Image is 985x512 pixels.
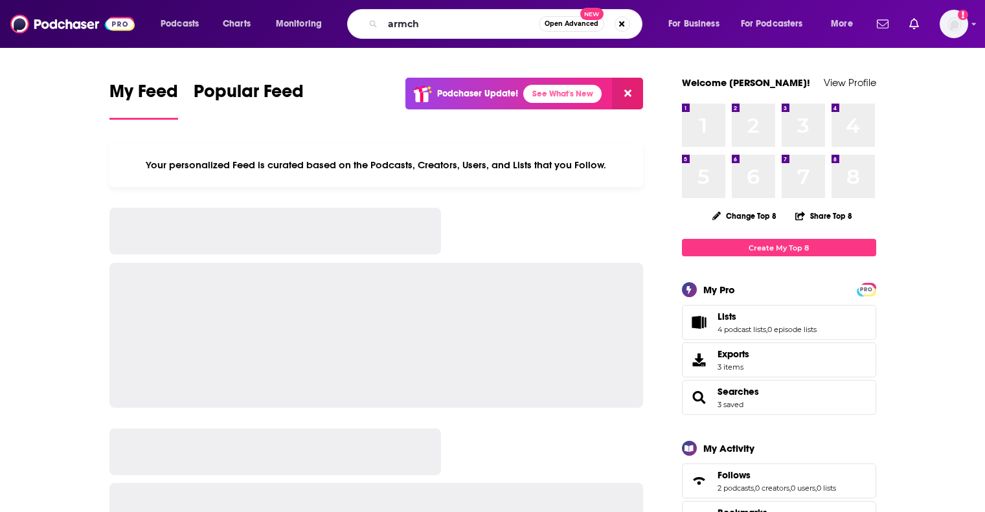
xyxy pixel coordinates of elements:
[682,380,876,415] span: Searches
[718,325,766,334] a: 4 podcast lists
[703,284,735,296] div: My Pro
[383,14,539,34] input: Search podcasts, credits, & more...
[214,14,258,34] a: Charts
[859,284,874,294] a: PRO
[686,313,712,331] a: Lists
[732,14,822,34] button: open menu
[703,442,754,454] div: My Activity
[718,386,759,397] a: Searches
[109,80,178,120] a: My Feed
[718,362,749,372] span: 3 items
[940,10,968,38] span: Logged in as ei1745
[958,10,968,20] svg: Add a profile image
[872,13,894,35] a: Show notifications dropdown
[686,351,712,369] span: Exports
[755,484,789,493] a: 0 creators
[682,463,876,498] span: Follows
[940,10,968,38] button: Show profile menu
[859,285,874,295] span: PRO
[718,348,749,360] span: Exports
[152,14,216,34] button: open menu
[705,208,785,224] button: Change Top 8
[831,15,853,33] span: More
[682,342,876,377] a: Exports
[718,469,751,481] span: Follows
[267,14,339,34] button: open menu
[940,10,968,38] img: User Profile
[668,15,719,33] span: For Business
[109,143,644,187] div: Your personalized Feed is curated based on the Podcasts, Creators, Users, and Lists that you Follow.
[276,15,322,33] span: Monitoring
[161,15,199,33] span: Podcasts
[682,305,876,340] span: Lists
[223,15,251,33] span: Charts
[718,484,754,493] a: 2 podcasts
[686,472,712,490] a: Follows
[904,13,924,35] a: Show notifications dropdown
[718,311,817,322] a: Lists
[523,85,602,103] a: See What's New
[682,239,876,256] a: Create My Top 8
[359,9,655,39] div: Search podcasts, credits, & more...
[718,469,836,481] a: Follows
[741,15,803,33] span: For Podcasters
[194,80,304,110] span: Popular Feed
[795,203,853,228] button: Share Top 8
[437,88,518,99] p: Podchaser Update!
[682,76,810,89] a: Welcome [PERSON_NAME]!
[545,21,598,27] span: Open Advanced
[580,8,604,20] span: New
[718,400,743,409] a: 3 saved
[754,484,755,493] span: ,
[109,80,178,110] span: My Feed
[686,388,712,406] a: Searches
[815,484,817,493] span: ,
[824,76,876,89] a: View Profile
[718,311,736,322] span: Lists
[659,14,736,34] button: open menu
[817,484,836,493] a: 0 lists
[194,80,304,120] a: Popular Feed
[539,16,604,32] button: Open AdvancedNew
[10,12,135,36] img: Podchaser - Follow, Share and Rate Podcasts
[822,14,869,34] button: open menu
[789,484,791,493] span: ,
[767,325,817,334] a: 0 episode lists
[766,325,767,334] span: ,
[791,484,815,493] a: 0 users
